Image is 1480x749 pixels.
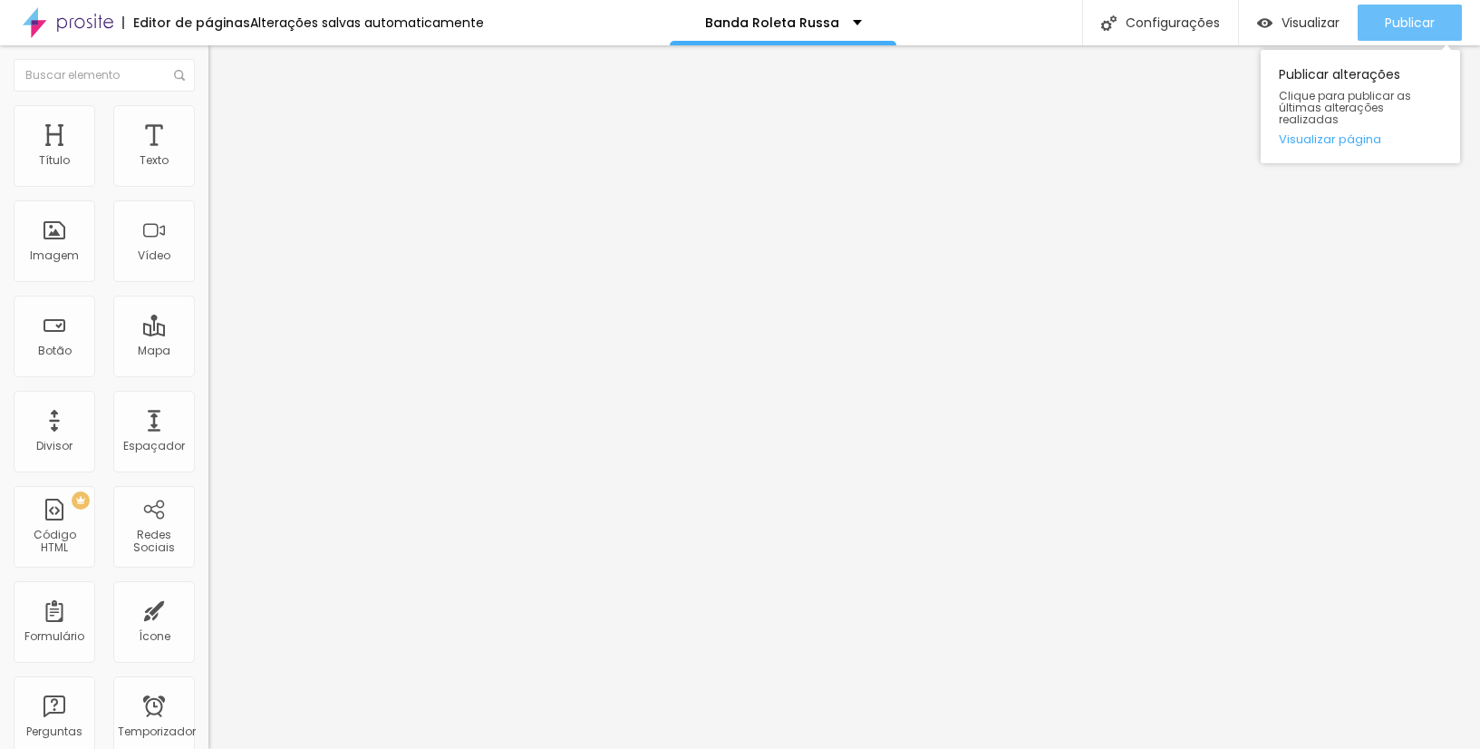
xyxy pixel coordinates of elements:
font: Ícone [139,628,170,644]
font: Vídeo [138,248,170,263]
font: Redes Sociais [133,527,175,555]
font: Clique para publicar as últimas alterações realizadas [1279,88,1411,127]
font: Imagem [30,248,79,263]
a: Visualizar página [1279,133,1442,145]
font: Espaçador [123,438,185,453]
font: Configurações [1126,14,1220,32]
font: Botão [38,343,72,358]
button: Visualizar [1239,5,1358,41]
font: Perguntas [26,724,82,739]
font: Mapa [138,343,170,358]
font: Publicar [1385,14,1435,32]
img: Ícone [1101,15,1117,31]
font: Visualizar [1282,14,1340,32]
font: Editor de páginas [133,14,250,32]
font: Formulário [24,628,84,644]
font: Publicar alterações [1279,65,1400,83]
font: Temporizador [118,724,196,739]
img: Ícone [174,70,185,81]
font: Alterações salvas automaticamente [250,14,484,32]
iframe: Editor [208,45,1480,749]
font: Banda Roleta Russa [705,14,839,32]
font: Texto [140,152,169,168]
button: Publicar [1358,5,1462,41]
font: Divisor [36,438,73,453]
font: Título [39,152,70,168]
font: Visualizar página [1279,131,1381,148]
font: Código HTML [34,527,76,555]
input: Buscar elemento [14,59,195,92]
img: view-1.svg [1257,15,1272,31]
